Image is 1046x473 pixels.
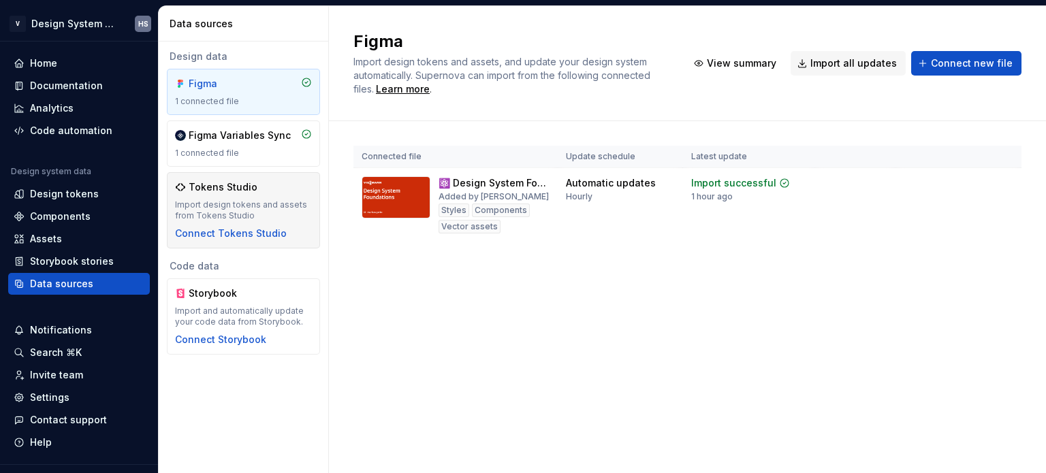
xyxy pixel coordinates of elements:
[566,176,656,190] div: Automatic updates
[707,56,776,70] span: View summary
[353,56,653,95] span: Import design tokens and assets, and update your design system automatically. Supernova can impor...
[8,387,150,408] a: Settings
[170,17,323,31] div: Data sources
[353,146,558,168] th: Connected file
[30,346,82,359] div: Search ⌘K
[189,287,254,300] div: Storybook
[472,203,530,217] div: Components
[175,199,312,221] div: Import design tokens and assets from Tokens Studio
[30,413,107,427] div: Contact support
[30,101,74,115] div: Analytics
[189,77,254,91] div: Figma
[30,124,112,137] div: Code automation
[687,51,785,76] button: View summary
[31,17,118,31] div: Design System Web (DSW)
[439,176,550,190] div: ⚛️ Design System Foundations
[175,306,312,327] div: Import and automatically update your code data from Storybook.
[691,191,733,202] div: 1 hour ago
[30,277,93,291] div: Data sources
[791,51,906,76] button: Import all updates
[558,146,682,168] th: Update schedule
[8,409,150,431] button: Contact support
[566,191,592,202] div: Hourly
[8,273,150,295] a: Data sources
[30,255,114,268] div: Storybook stories
[8,120,150,142] a: Code automation
[931,56,1013,70] span: Connect new file
[374,84,432,95] span: .
[8,342,150,363] button: Search ⌘K
[8,206,150,227] a: Components
[167,50,320,63] div: Design data
[167,259,320,273] div: Code data
[138,18,148,29] div: HS
[439,191,549,202] div: Added by [PERSON_NAME]
[30,368,83,382] div: Invite team
[376,82,430,96] a: Learn more
[691,176,776,190] div: Import successful
[175,148,312,159] div: 1 connected file
[353,31,671,52] h2: Figma
[911,51,1021,76] button: Connect new file
[167,278,320,355] a: StorybookImport and automatically update your code data from Storybook.Connect Storybook
[683,146,814,168] th: Latest update
[30,232,62,246] div: Assets
[3,9,155,38] button: VDesign System Web (DSW)HS
[8,431,150,453] button: Help
[175,96,312,107] div: 1 connected file
[30,323,92,337] div: Notifications
[167,172,320,248] a: Tokens StudioImport design tokens and assets from Tokens StudioConnect Tokens Studio
[439,220,501,233] div: Vector assets
[30,79,103,93] div: Documentation
[30,210,91,223] div: Components
[30,187,99,201] div: Design tokens
[8,364,150,386] a: Invite team
[30,56,57,70] div: Home
[8,319,150,341] button: Notifications
[8,75,150,97] a: Documentation
[8,52,150,74] a: Home
[8,97,150,119] a: Analytics
[8,250,150,272] a: Storybook stories
[439,203,469,217] div: Styles
[167,120,320,167] a: Figma Variables Sync1 connected file
[175,333,266,346] button: Connect Storybook
[8,228,150,250] a: Assets
[189,129,291,142] div: Figma Variables Sync
[8,183,150,205] a: Design tokens
[30,391,69,404] div: Settings
[10,16,26,32] div: V
[175,227,287,240] button: Connect Tokens Studio
[11,166,91,177] div: Design system data
[189,180,257,194] div: Tokens Studio
[810,56,897,70] span: Import all updates
[30,436,52,449] div: Help
[167,69,320,115] a: Figma1 connected file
